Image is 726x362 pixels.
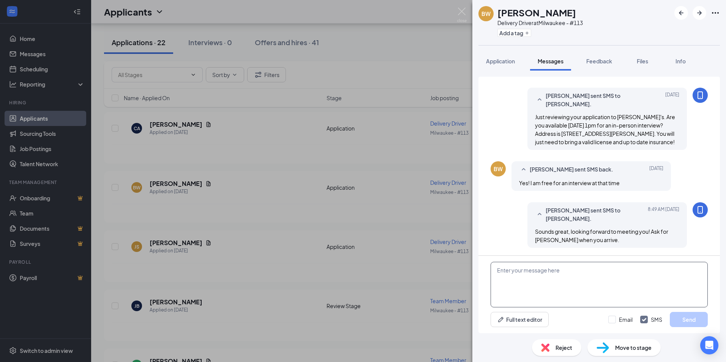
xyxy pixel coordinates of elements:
svg: MobileSms [696,205,705,214]
span: Feedback [586,58,612,65]
span: [PERSON_NAME] sent SMS to [PERSON_NAME]. [546,206,645,223]
svg: Ellipses [711,8,720,17]
span: [PERSON_NAME] sent SMS back. [530,165,613,174]
svg: SmallChevronUp [519,165,528,174]
button: ArrowRight [693,6,706,20]
svg: Pen [497,316,505,323]
button: Full text editorPen [491,312,549,327]
div: BW [481,10,491,17]
span: Messages [538,58,563,65]
button: ArrowLeftNew [674,6,688,20]
span: Info [675,58,686,65]
span: [DATE] 8:49 AM [648,206,679,223]
svg: SmallChevronUp [535,95,544,104]
span: Yes! I am free for an interview at that time [519,179,620,186]
button: PlusAdd a tag [497,29,531,37]
svg: SmallChevronUp [535,210,544,219]
button: Send [670,312,708,327]
span: Sounds great, looking forward to meeting you! Ask for [PERSON_NAME] when you arrive. [535,228,668,243]
span: Just reviewing your application to [PERSON_NAME]'s. Are you available [DATE] 1pm for an in-person... [535,113,675,145]
div: Open Intercom Messenger [700,336,718,354]
svg: MobileSms [696,91,705,100]
span: [DATE] [665,91,679,108]
h1: [PERSON_NAME] [497,6,576,19]
svg: Plus [525,31,529,35]
div: BW [494,165,503,173]
svg: ArrowLeftNew [677,8,686,17]
span: [PERSON_NAME] sent SMS to [PERSON_NAME]. [546,91,645,108]
span: [DATE] [649,165,663,174]
span: Reject [556,343,572,352]
div: Delivery Driver at Milwaukee - #113 [497,19,583,27]
span: Files [637,58,648,65]
span: Move to stage [615,343,652,352]
svg: ArrowRight [695,8,704,17]
span: Application [486,58,515,65]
